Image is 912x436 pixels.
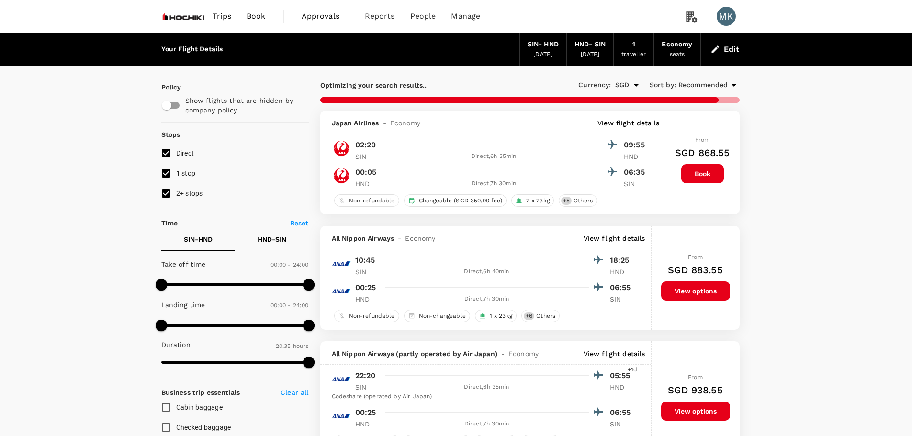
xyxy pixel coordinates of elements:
[247,11,266,22] span: Book
[709,42,743,57] button: Edit
[533,50,552,59] div: [DATE]
[161,218,178,228] p: Time
[559,194,597,207] div: +5Others
[345,197,399,205] span: Non-refundable
[610,294,634,304] p: SIN
[355,152,379,161] p: SIN
[584,349,645,358] p: View flight details
[385,267,589,277] div: Direct , 6h 40min
[528,39,559,50] div: SIN - HND
[290,218,309,228] p: Reset
[675,145,730,160] h6: SGD 868.55
[161,6,205,27] img: Hochiki Asia Pacific Pte Ltd
[355,167,377,178] p: 00:05
[345,312,399,320] span: Non-refundable
[176,403,223,411] span: Cabin baggage
[355,282,376,293] p: 00:25
[355,267,379,277] p: SIN
[610,282,634,293] p: 06:55
[475,310,517,322] div: 1 x 23kg
[584,234,645,243] p: View flight details
[332,406,351,425] img: NH
[695,136,710,143] span: From
[334,310,399,322] div: Non-refundable
[176,169,196,177] span: 1 stop
[688,374,703,380] span: From
[410,11,436,22] span: People
[332,118,379,128] span: Japan Airlines
[355,382,379,392] p: SIN
[161,340,191,349] p: Duration
[632,39,635,50] div: 1
[355,407,376,418] p: 00:25
[621,50,646,59] div: traveller
[650,80,676,90] span: Sort by :
[161,300,205,310] p: Landing time
[161,82,170,92] p: Policy
[668,262,723,278] h6: SGD 883.55
[379,118,390,128] span: -
[688,254,703,260] span: From
[522,197,553,205] span: 2 x 23kg
[570,197,597,205] span: Others
[332,392,634,402] div: Codeshare (operated by Air Japan)
[486,312,516,320] span: 1 x 23kg
[415,197,506,205] span: Changeable (SGD 350.00 fee)
[355,179,379,189] p: HND
[334,194,399,207] div: Non-refundable
[521,310,560,322] div: +6Others
[610,255,634,266] p: 18:25
[415,312,470,320] span: Non-changeable
[404,194,507,207] div: Changeable (SGD 350.00 fee)
[610,407,634,418] p: 06:55
[524,312,534,320] span: + 6
[332,139,351,158] img: JL
[213,11,231,22] span: Trips
[365,11,395,22] span: Reports
[281,388,308,397] p: Clear all
[497,349,508,358] span: -
[270,261,309,268] span: 00:00 - 24:00
[508,349,539,358] span: Economy
[624,179,648,189] p: SIN
[597,118,659,128] p: View flight details
[670,50,685,59] div: seats
[385,152,603,161] div: Direct , 6h 35min
[355,255,375,266] p: 10:45
[332,166,351,185] img: JL
[385,419,589,429] div: Direct , 7h 30min
[355,294,379,304] p: HND
[270,302,309,309] span: 00:00 - 24:00
[355,139,376,151] p: 02:20
[511,194,554,207] div: 2 x 23kg
[578,80,611,90] span: Currency :
[628,365,637,375] span: +1d
[332,281,351,301] img: NH
[630,78,643,92] button: Open
[184,235,213,244] p: SIN - HND
[581,50,600,59] div: [DATE]
[161,44,223,55] div: Your Flight Details
[385,294,589,304] div: Direct , 7h 30min
[661,402,730,421] button: View options
[404,310,470,322] div: Non-changeable
[332,234,394,243] span: All Nippon Airways
[662,39,692,50] div: Economy
[161,389,240,396] strong: Business trip essentials
[624,152,648,161] p: HND
[385,179,603,189] div: Direct , 7h 30min
[610,370,634,381] p: 05:55
[390,118,420,128] span: Economy
[610,382,634,392] p: HND
[332,254,351,273] img: NH
[355,419,379,429] p: HND
[561,197,572,205] span: + 5
[532,312,559,320] span: Others
[385,382,589,392] div: Direct , 6h 35min
[574,39,606,50] div: HND - SIN
[451,11,480,22] span: Manage
[161,131,180,138] strong: Stops
[355,370,376,381] p: 22:20
[678,80,728,90] span: Recommended
[258,235,286,244] p: HND - SIN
